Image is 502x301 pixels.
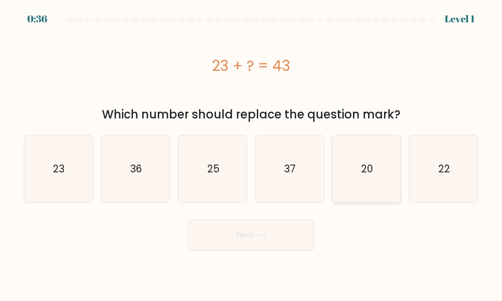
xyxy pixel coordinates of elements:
text: 37 [284,162,296,176]
text: 36 [130,162,142,176]
text: 23 [53,162,65,176]
text: 25 [207,162,219,176]
text: 20 [361,162,373,176]
text: 22 [438,162,450,176]
div: Which number should replace the question mark? [30,106,472,123]
div: 0:36 [27,12,47,26]
button: Next [188,219,314,251]
div: Level 1 [445,12,475,26]
div: 23 + ? = 43 [24,55,478,77]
